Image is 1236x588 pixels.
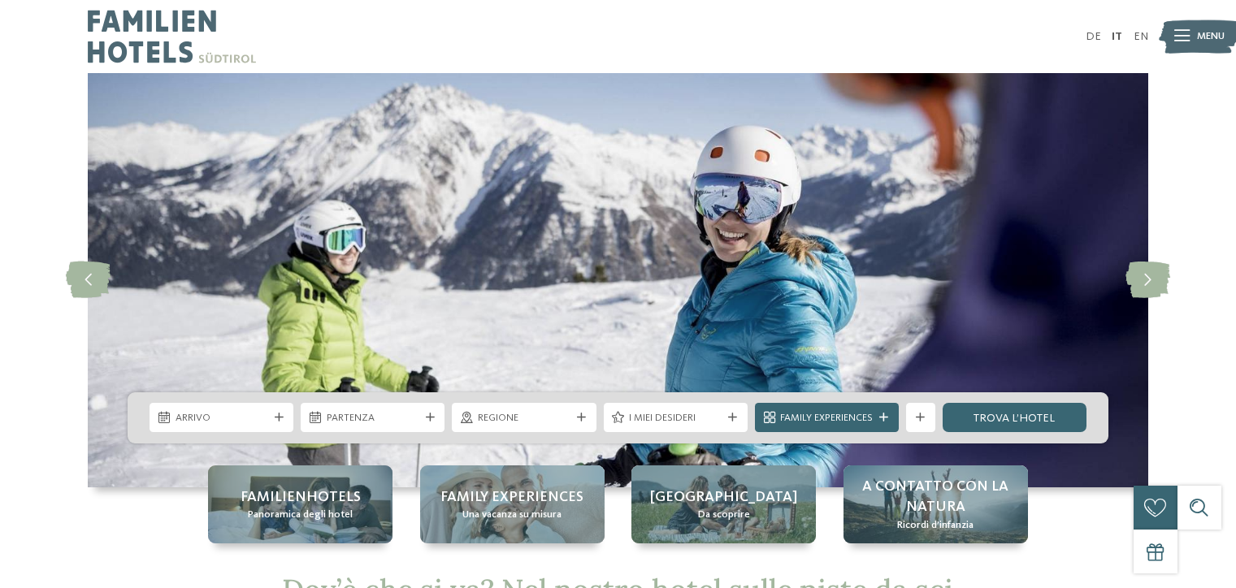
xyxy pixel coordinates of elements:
span: Family experiences [440,487,583,508]
span: Da scoprire [698,508,750,522]
a: Hotel sulle piste da sci per bambini: divertimento senza confini A contatto con la natura Ricordi... [844,465,1028,543]
a: IT [1112,31,1122,42]
span: Partenza [327,411,419,426]
a: Hotel sulle piste da sci per bambini: divertimento senza confini Family experiences Una vacanza s... [420,465,605,543]
a: Hotel sulle piste da sci per bambini: divertimento senza confini Familienhotels Panoramica degli ... [208,465,392,543]
a: Hotel sulle piste da sci per bambini: divertimento senza confini [GEOGRAPHIC_DATA] Da scoprire [631,465,816,543]
span: Menu [1197,29,1225,44]
a: DE [1086,31,1101,42]
a: EN [1134,31,1148,42]
span: Arrivo [176,411,268,426]
span: Una vacanza su misura [462,508,562,522]
span: Regione [478,411,570,426]
a: trova l’hotel [943,403,1086,432]
span: A contatto con la natura [858,477,1013,517]
span: Familienhotels [241,487,361,508]
span: [GEOGRAPHIC_DATA] [650,487,797,508]
span: I miei desideri [629,411,722,426]
img: Hotel sulle piste da sci per bambini: divertimento senza confini [88,73,1148,487]
span: Panoramica degli hotel [248,508,353,522]
span: Family Experiences [780,411,873,426]
span: Ricordi d’infanzia [897,518,974,533]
